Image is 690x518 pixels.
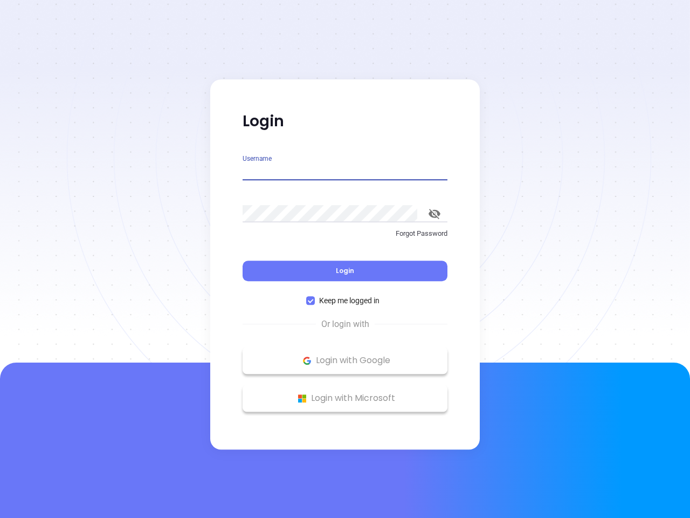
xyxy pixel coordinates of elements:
[248,352,442,369] p: Login with Google
[243,112,447,131] p: Login
[422,201,447,227] button: toggle password visibility
[243,385,447,412] button: Microsoft Logo Login with Microsoft
[243,261,447,281] button: Login
[243,347,447,374] button: Google Logo Login with Google
[243,155,272,162] label: Username
[300,354,314,367] img: Google Logo
[315,295,384,306] span: Keep me logged in
[243,228,447,248] a: Forgot Password
[295,392,309,405] img: Microsoft Logo
[336,266,354,275] span: Login
[316,318,375,331] span: Or login with
[243,228,447,239] p: Forgot Password
[248,390,442,406] p: Login with Microsoft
